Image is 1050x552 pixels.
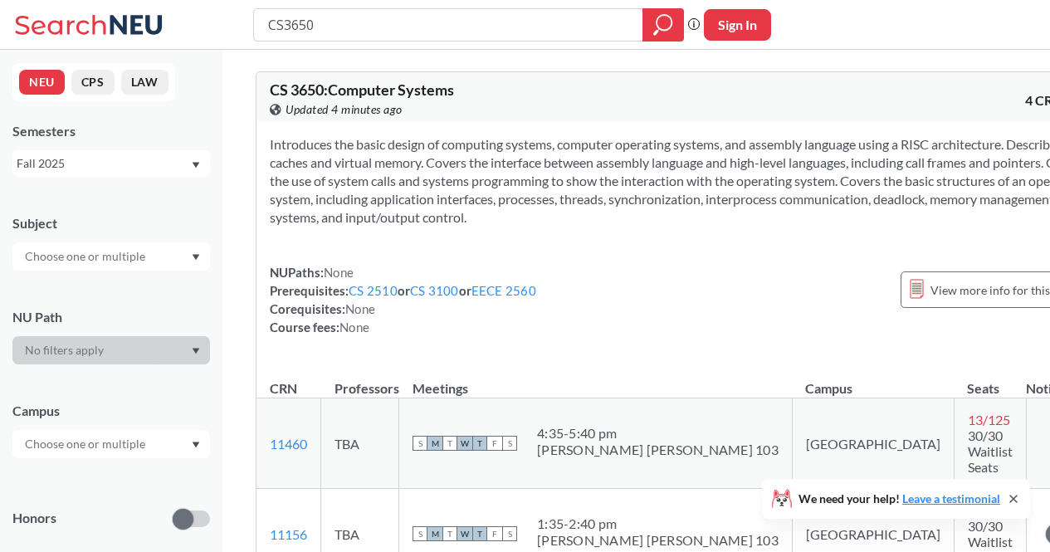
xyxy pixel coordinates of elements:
[345,301,375,316] span: None
[12,509,56,528] p: Honors
[487,436,502,451] span: F
[487,526,502,541] span: F
[321,398,399,489] td: TBA
[270,526,307,542] a: 11156
[71,70,115,95] button: CPS
[266,11,631,39] input: Class, professor, course number, "phrase"
[537,532,779,549] div: [PERSON_NAME] [PERSON_NAME] 103
[192,254,200,261] svg: Dropdown arrow
[792,398,954,489] td: [GEOGRAPHIC_DATA]
[902,491,1000,506] a: Leave a testimonial
[968,412,1010,427] span: 13 / 125
[457,436,472,451] span: W
[17,434,156,454] input: Choose one or multiple
[471,283,536,298] a: EECE 2560
[321,363,399,398] th: Professors
[442,526,457,541] span: T
[192,348,200,354] svg: Dropdown arrow
[642,8,684,42] div: magnifying glass
[12,122,210,140] div: Semesters
[537,515,779,532] div: 1:35 - 2:40 pm
[427,526,442,541] span: M
[968,427,1013,475] span: 30/30 Waitlist Seats
[653,13,673,37] svg: magnifying glass
[12,242,210,271] div: Dropdown arrow
[704,9,771,41] button: Sign In
[192,162,200,169] svg: Dropdown arrow
[413,526,427,541] span: S
[270,379,297,398] div: CRN
[442,436,457,451] span: T
[792,363,954,398] th: Campus
[17,247,156,266] input: Choose one or multiple
[798,493,1000,505] span: We need your help!
[399,363,793,398] th: Meetings
[12,336,210,364] div: Dropdown arrow
[270,263,536,336] div: NUPaths: Prerequisites: or or Corequisites: Course fees:
[270,436,307,452] a: 11460
[192,442,200,448] svg: Dropdown arrow
[17,154,190,173] div: Fall 2025
[537,442,779,458] div: [PERSON_NAME] [PERSON_NAME] 103
[410,283,459,298] a: CS 3100
[413,436,427,451] span: S
[502,526,517,541] span: S
[121,70,168,95] button: LAW
[954,363,1026,398] th: Seats
[19,70,65,95] button: NEU
[324,265,354,280] span: None
[349,283,398,298] a: CS 2510
[12,308,210,326] div: NU Path
[427,436,442,451] span: M
[537,425,779,442] div: 4:35 - 5:40 pm
[270,81,454,99] span: CS 3650 : Computer Systems
[457,526,472,541] span: W
[502,436,517,451] span: S
[286,100,403,119] span: Updated 4 minutes ago
[12,150,210,177] div: Fall 2025Dropdown arrow
[12,402,210,420] div: Campus
[472,436,487,451] span: T
[12,430,210,458] div: Dropdown arrow
[12,214,210,232] div: Subject
[472,526,487,541] span: T
[339,320,369,335] span: None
